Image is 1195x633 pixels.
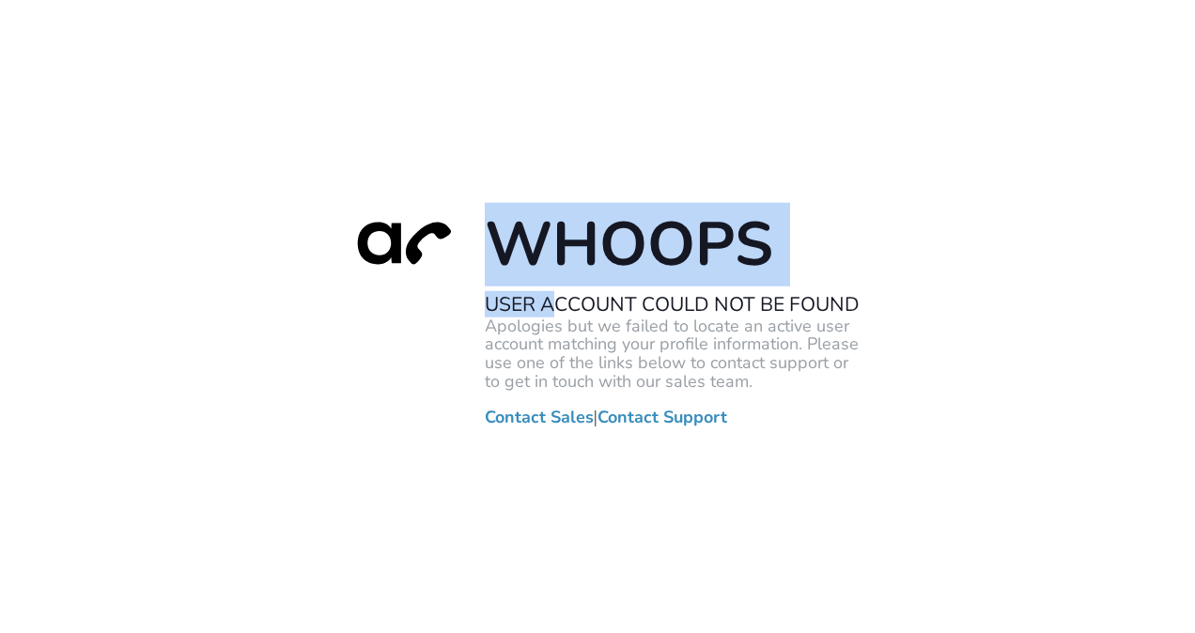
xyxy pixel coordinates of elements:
h2: User Account Could Not Be Found [485,292,861,316]
div: | [334,207,861,426]
h1: Whoops [485,207,861,283]
a: Contact Support [597,408,727,426]
p: Apologies but we failed to locate an active user account matching your profile information. Pleas... [485,316,861,391]
a: Contact Sales [485,408,594,426]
